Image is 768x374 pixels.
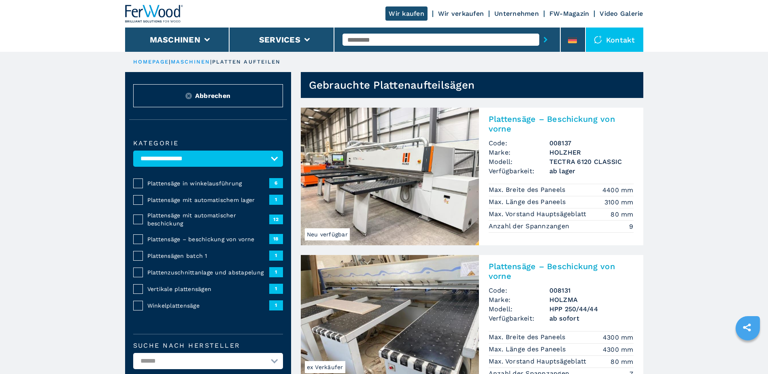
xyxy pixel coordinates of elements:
[549,314,634,323] span: ab sofort
[603,345,634,354] em: 4300 mm
[210,59,212,65] span: |
[269,234,283,244] span: 18
[147,196,269,204] span: Plattensäge mit automatischem lager
[586,28,643,52] div: Kontakt
[549,286,634,295] h3: 008131
[489,157,549,166] span: Modell:
[147,268,269,276] span: Plattenzuschnittanlage und abstapelung
[147,179,269,187] span: Plattensäge in winkelausführung
[309,79,475,91] h1: Gebrauchte Plattenaufteilsägen
[489,304,549,314] span: Modell:
[147,211,269,227] span: Plattensäge mit automatischer beschickung
[539,30,552,49] button: submit-button
[133,342,283,349] label: Suche nach Hersteller
[305,361,345,373] span: ex Verkäufer
[269,215,283,224] span: 12
[604,198,634,207] em: 3100 mm
[629,222,633,231] em: 9
[489,114,634,134] h2: Plattensäge – Beschickung von vorne
[125,5,183,23] img: Ferwood
[269,251,283,260] span: 1
[489,138,549,148] span: Code:
[489,185,568,194] p: Max. Breite des Paneels
[269,300,283,310] span: 1
[489,222,572,231] p: Anzahl der Spannzangen
[600,10,643,17] a: Video Galerie
[212,58,281,66] p: platten aufteilen
[489,166,549,176] span: Verfügbarkeit:
[147,302,269,310] span: Winkelplattensäge
[147,252,269,260] span: Plattensägen batch 1
[269,284,283,293] span: 1
[549,148,634,157] h3: HOLZHER
[147,235,269,243] span: Plattensäge – beschickung von vorne
[602,185,634,195] em: 4400 mm
[489,198,568,206] p: Max. Länge des Paneels
[438,10,484,17] a: Wir verkaufen
[489,314,549,323] span: Verfügbarkeit:
[185,93,192,99] img: Reset
[489,295,549,304] span: Marke:
[133,140,283,147] label: Kategorie
[549,166,634,176] span: ab lager
[133,84,283,107] button: ResetAbbrechen
[269,195,283,204] span: 1
[259,35,300,45] button: Services
[385,6,428,21] a: Wir kaufen
[489,357,589,366] p: Max. Vorstand Hauptsägeblatt
[305,228,350,240] span: Neu verfügbar
[489,333,568,342] p: Max. Breite des Paneels
[489,210,589,219] p: Max. Vorstand Hauptsägeblatt
[549,295,634,304] h3: HOLZMA
[133,59,169,65] a: HOMEPAGE
[171,59,211,65] a: maschinen
[494,10,539,17] a: Unternehmen
[169,59,170,65] span: |
[611,210,633,219] em: 80 mm
[195,91,230,100] span: Abbrechen
[549,138,634,148] h3: 008137
[147,285,269,293] span: Vertikale plattensägen
[489,286,549,295] span: Code:
[737,317,757,338] a: sharethis
[301,108,643,245] a: Plattensäge – Beschickung von vorne HOLZHER TECTRA 6120 CLASSICNeu verfügbarPlattensäge – Beschic...
[301,108,479,245] img: Plattensäge – Beschickung von vorne HOLZHER TECTRA 6120 CLASSIC
[489,261,634,281] h2: Plattensäge – Beschickung von vorne
[549,304,634,314] h3: HPP 250/44/44
[603,333,634,342] em: 4300 mm
[549,10,589,17] a: FW-Magazin
[594,36,602,44] img: Kontakt
[489,345,568,354] p: Max. Länge des Paneels
[489,148,549,157] span: Marke:
[549,157,634,166] h3: TECTRA 6120 CLASSIC
[611,357,633,366] em: 80 mm
[150,35,200,45] button: Maschinen
[269,267,283,277] span: 1
[734,338,762,368] iframe: Chat
[269,178,283,188] span: 6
